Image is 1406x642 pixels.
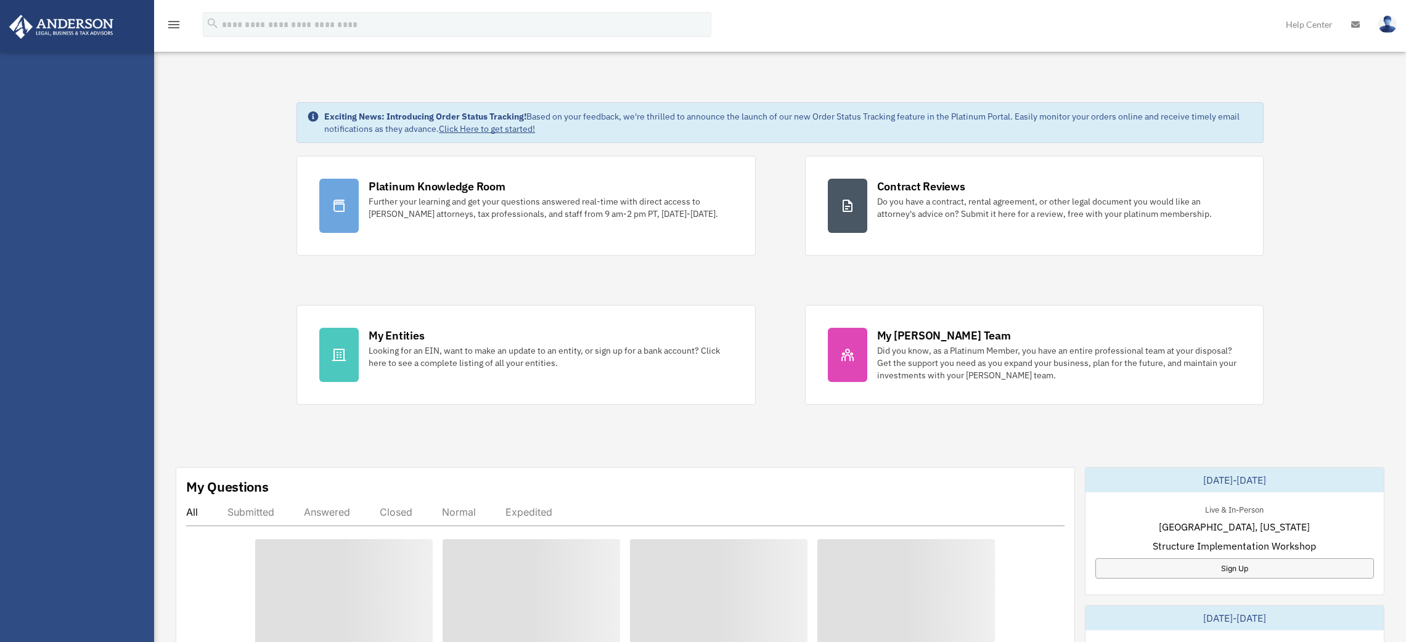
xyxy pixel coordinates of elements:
[1153,538,1316,553] span: Structure Implementation Workshop
[442,506,476,518] div: Normal
[227,506,274,518] div: Submitted
[1159,519,1310,534] span: [GEOGRAPHIC_DATA], [US_STATE]
[805,305,1264,405] a: My [PERSON_NAME] Team Did you know, as a Platinum Member, you have an entire professional team at...
[877,195,1241,220] div: Do you have a contract, rental agreement, or other legal document you would like an attorney's ad...
[877,344,1241,381] div: Did you know, as a Platinum Member, you have an entire professional team at your disposal? Get th...
[380,506,412,518] div: Closed
[186,506,198,518] div: All
[1378,15,1397,33] img: User Pic
[324,111,526,122] strong: Exciting News: Introducing Order Status Tracking!
[505,506,552,518] div: Expedited
[877,179,965,194] div: Contract Reviews
[369,344,732,369] div: Looking for an EIN, want to make an update to an entity, or sign up for a bank account? Click her...
[1085,468,1384,492] div: [DATE]-[DATE]
[166,22,181,32] a: menu
[1095,558,1374,579] a: Sign Up
[877,328,1011,343] div: My [PERSON_NAME] Team
[6,15,117,39] img: Anderson Advisors Platinum Portal
[304,506,350,518] div: Answered
[296,156,755,256] a: Platinum Knowledge Room Further your learning and get your questions answered real-time with dire...
[186,477,269,496] div: My Questions
[369,195,732,220] div: Further your learning and get your questions answered real-time with direct access to [PERSON_NAM...
[166,17,181,32] i: menu
[206,17,219,30] i: search
[439,123,535,134] a: Click Here to get started!
[1195,502,1273,515] div: Live & In-Person
[324,110,1253,135] div: Based on your feedback, we're thrilled to announce the launch of our new Order Status Tracking fe...
[296,305,755,405] a: My Entities Looking for an EIN, want to make an update to an entity, or sign up for a bank accoun...
[1085,606,1384,630] div: [DATE]-[DATE]
[369,328,424,343] div: My Entities
[369,179,505,194] div: Platinum Knowledge Room
[805,156,1264,256] a: Contract Reviews Do you have a contract, rental agreement, or other legal document you would like...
